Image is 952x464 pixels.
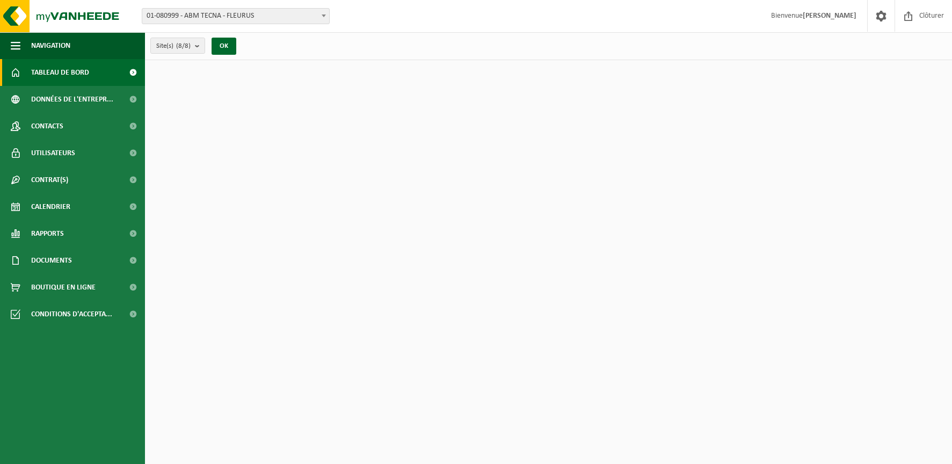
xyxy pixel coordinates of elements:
span: Boutique en ligne [31,274,96,301]
span: Données de l'entrepr... [31,86,113,113]
span: Documents [31,247,72,274]
span: Site(s) [156,38,191,54]
count: (8/8) [176,42,191,49]
span: 01-080999 - ABM TECNA - FLEURUS [142,8,330,24]
button: OK [212,38,236,55]
span: Calendrier [31,193,70,220]
span: Rapports [31,220,64,247]
span: Navigation [31,32,70,59]
span: Conditions d'accepta... [31,301,112,328]
span: Tableau de bord [31,59,89,86]
button: Site(s)(8/8) [150,38,205,54]
span: Contrat(s) [31,166,68,193]
strong: [PERSON_NAME] [803,12,856,20]
span: Utilisateurs [31,140,75,166]
span: 01-080999 - ABM TECNA - FLEURUS [142,9,329,24]
span: Contacts [31,113,63,140]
